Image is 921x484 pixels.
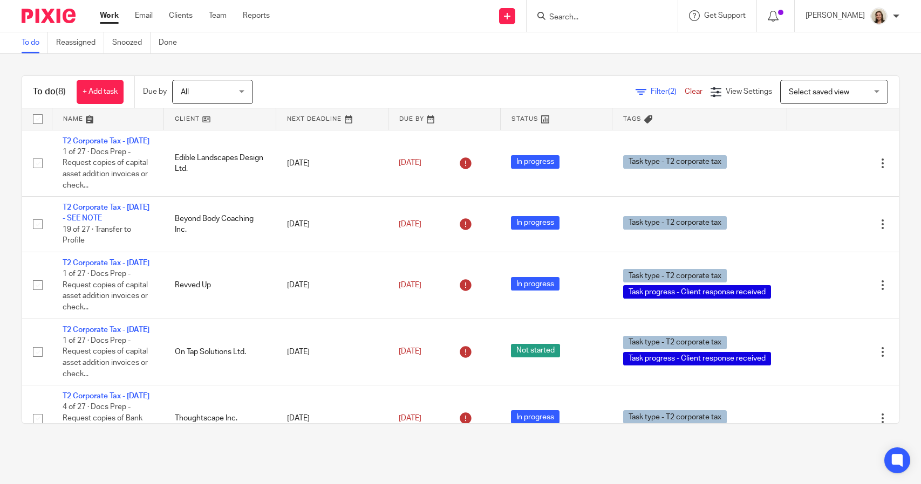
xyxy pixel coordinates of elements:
a: Clients [169,10,193,21]
span: Task type - T2 corporate tax [623,410,727,424]
td: On Tap Solutions Ltd. [164,319,276,385]
img: Morgan.JPG [870,8,888,25]
a: Work [100,10,119,21]
td: [DATE] [276,319,388,385]
span: Get Support [704,12,746,19]
a: Email [135,10,153,21]
span: Task type - T2 corporate tax [623,269,727,282]
span: Task progress - Client response received [623,352,771,365]
a: Snoozed [112,32,151,53]
a: T2 Corporate Tax - [DATE] [63,259,149,267]
span: Task type - T2 corporate tax [623,216,727,230]
td: [DATE] [276,130,388,197]
a: T2 Corporate Tax - [DATE] [63,392,149,400]
a: Clear [685,88,702,95]
a: T2 Corporate Tax - [DATE] [63,137,149,145]
span: Filter [651,88,685,95]
span: View Settings [726,88,772,95]
span: Not started [511,344,560,357]
span: All [181,88,189,96]
td: Revved Up [164,252,276,319]
a: Reports [243,10,270,21]
span: 1 of 27 · Docs Prep - Request copies of capital asset addition invoices or check... [63,148,148,189]
span: 4 of 27 · Docs Prep - Request copies of Bank and CC statements or check that we... [63,404,142,445]
p: [PERSON_NAME] [806,10,865,21]
p: Due by [143,86,167,97]
h1: To do [33,86,66,98]
span: [DATE] [399,414,421,422]
a: Team [209,10,227,21]
td: [DATE] [276,252,388,319]
a: Reassigned [56,32,104,53]
span: (2) [668,88,677,95]
span: In progress [511,216,560,230]
a: To do [22,32,48,53]
a: T2 Corporate Tax - [DATE] [63,326,149,334]
span: (8) [56,87,66,96]
span: In progress [511,410,560,424]
span: 1 of 27 · Docs Prep - Request copies of capital asset addition invoices or check... [63,270,148,311]
span: [DATE] [399,220,421,228]
span: Tags [623,116,642,122]
span: 19 of 27 · Transfer to Profile [63,226,131,245]
span: In progress [511,155,560,169]
span: In progress [511,277,560,291]
span: [DATE] [399,160,421,167]
a: Done [159,32,185,53]
td: [DATE] [276,385,388,452]
img: Pixie [22,9,76,23]
span: Task type - T2 corporate tax [623,336,727,349]
input: Search [548,13,645,23]
a: + Add task [77,80,124,104]
td: Edible Landscapes Design Ltd. [164,130,276,197]
td: [DATE] [276,197,388,252]
span: Select saved view [789,88,849,96]
span: [DATE] [399,281,421,289]
a: T2 Corporate Tax - [DATE] - SEE NOTE [63,204,149,222]
span: 1 of 27 · Docs Prep - Request copies of capital asset addition invoices or check... [63,337,148,378]
td: Beyond Body Coaching Inc. [164,197,276,252]
span: Task progress - Client response received [623,285,771,299]
span: Task type - T2 corporate tax [623,155,727,169]
span: [DATE] [399,348,421,356]
td: Thoughtscape Inc. [164,385,276,452]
